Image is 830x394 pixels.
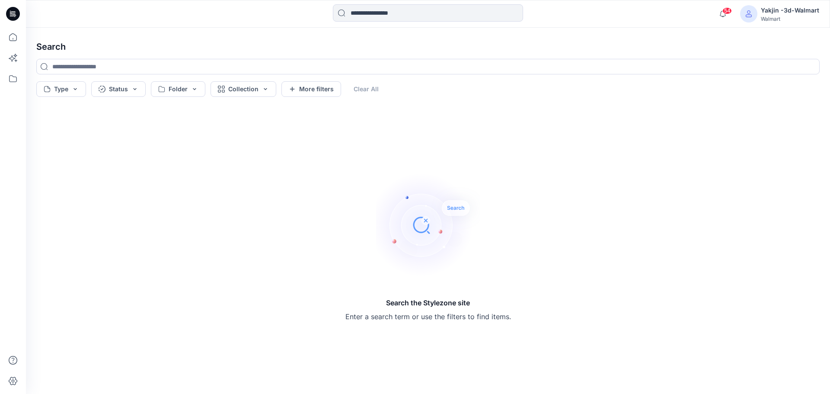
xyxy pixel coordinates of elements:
button: More filters [281,81,341,97]
div: Walmart [761,16,819,22]
div: Yakjin -3d-Walmart [761,5,819,16]
p: Enter a search term or use the filters to find items. [345,311,511,322]
button: Collection [211,81,276,97]
h5: Search the Stylezone site [345,298,511,308]
button: Type [36,81,86,97]
button: Status [91,81,146,97]
span: 54 [722,7,732,14]
button: Folder [151,81,205,97]
h4: Search [29,35,827,59]
img: Search the Stylezone site [376,173,480,277]
svg: avatar [745,10,752,17]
